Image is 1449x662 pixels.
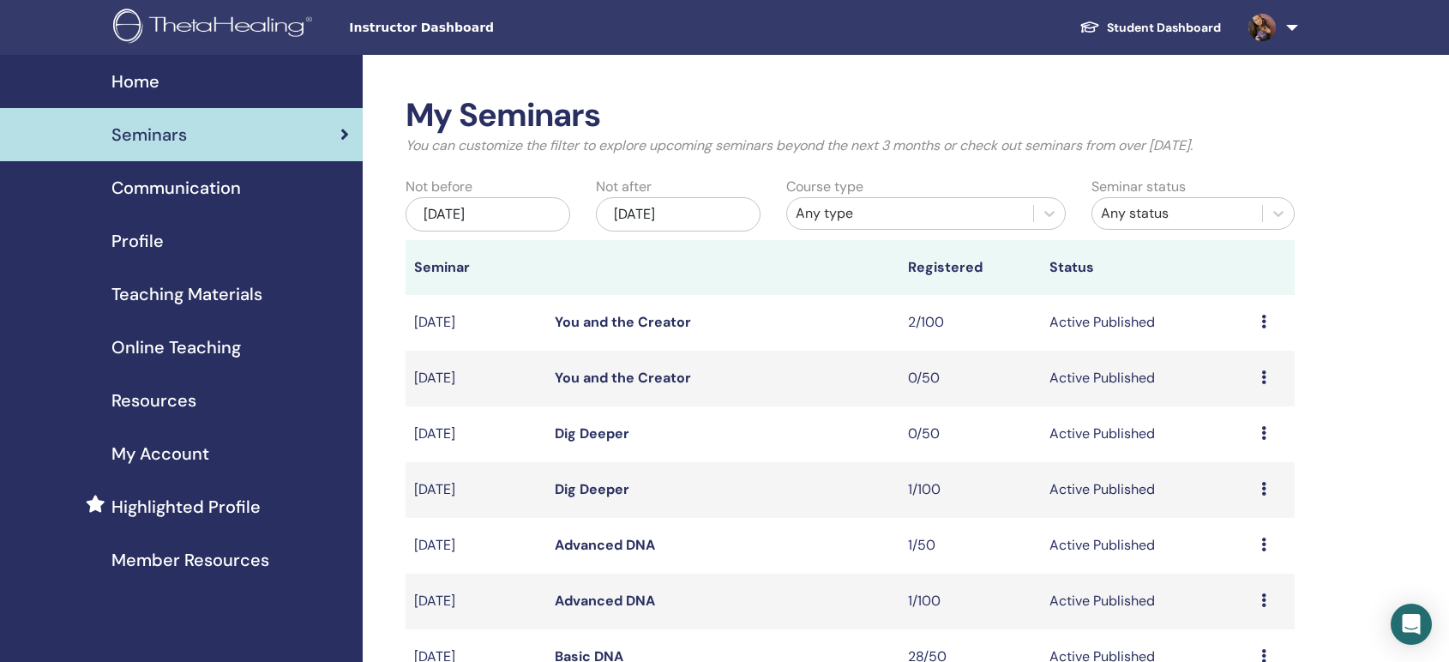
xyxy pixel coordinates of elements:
span: Instructor Dashboard [349,19,606,37]
td: Active Published [1041,406,1253,462]
td: 0/50 [899,351,1041,406]
th: Seminar [406,240,547,295]
span: Seminars [111,122,187,147]
td: [DATE] [406,518,547,574]
a: Advanced DNA [555,592,655,610]
td: 1/100 [899,574,1041,629]
td: [DATE] [406,351,547,406]
td: [DATE] [406,295,547,351]
h2: My Seminars [406,96,1296,135]
a: Advanced DNA [555,536,655,554]
span: My Account [111,441,209,466]
span: Highlighted Profile [111,494,261,520]
td: 1/50 [899,518,1041,574]
td: Active Published [1041,518,1253,574]
td: Active Published [1041,295,1253,351]
td: [DATE] [406,406,547,462]
th: Registered [899,240,1041,295]
a: Dig Deeper [555,424,629,442]
span: Profile [111,228,164,254]
a: You and the Creator [555,313,691,331]
th: Status [1041,240,1253,295]
span: Teaching Materials [111,281,262,307]
p: You can customize the filter to explore upcoming seminars beyond the next 3 months or check out s... [406,135,1296,156]
td: 2/100 [899,295,1041,351]
span: Home [111,69,159,94]
div: Any type [796,203,1025,224]
span: Member Resources [111,547,269,573]
td: Active Published [1041,351,1253,406]
td: Active Published [1041,462,1253,518]
label: Not before [406,177,472,197]
a: You and the Creator [555,369,691,387]
span: Communication [111,175,241,201]
span: Resources [111,388,196,413]
img: default.jpg [1248,14,1276,41]
label: Not after [596,177,652,197]
label: Seminar status [1091,177,1186,197]
td: 0/50 [899,406,1041,462]
td: [DATE] [406,462,547,518]
td: Active Published [1041,574,1253,629]
img: graduation-cap-white.svg [1079,20,1100,34]
td: 1/100 [899,462,1041,518]
div: [DATE] [406,197,570,232]
a: Student Dashboard [1066,12,1235,44]
span: Online Teaching [111,334,241,360]
label: Course type [786,177,863,197]
div: [DATE] [596,197,761,232]
div: Open Intercom Messenger [1391,604,1432,645]
a: Dig Deeper [555,480,629,498]
div: Any status [1101,203,1254,224]
img: logo.png [113,9,318,47]
td: [DATE] [406,574,547,629]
